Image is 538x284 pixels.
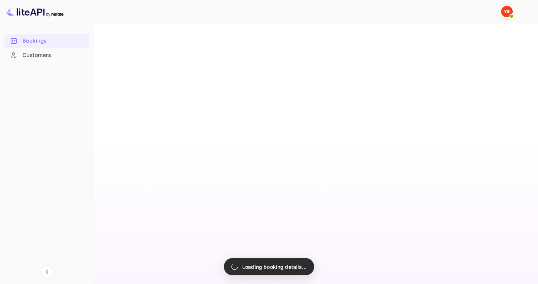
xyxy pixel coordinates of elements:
img: Yandex Support [501,6,513,17]
a: Customers [4,48,89,62]
div: Customers [4,48,89,62]
div: Customers [22,51,86,60]
a: Bookings [4,34,89,47]
div: Bookings [4,34,89,48]
p: Loading booking details... [242,263,307,271]
button: Collapse navigation [40,265,54,278]
img: LiteAPI logo [6,6,64,17]
div: Bookings [22,37,86,45]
